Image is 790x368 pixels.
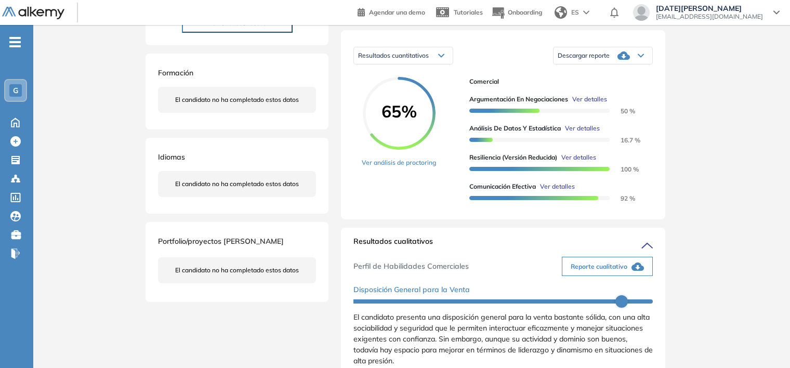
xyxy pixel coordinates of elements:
[557,153,596,162] button: Ver detalles
[353,236,433,253] span: Resultados cualitativos
[568,95,607,104] button: Ver detalles
[540,182,575,191] span: Ver detalles
[158,68,193,77] span: Formación
[469,124,561,133] span: Análisis de Datos y Estadística
[358,51,429,59] span: Resultados cuantitativos
[561,153,596,162] span: Ver detalles
[469,153,557,162] span: Resiliencia (versión reducida)
[363,103,436,120] span: 65%
[369,8,425,16] span: Agendar una demo
[562,257,653,276] button: Reporte cualitativo
[608,136,640,144] span: 16.7 %
[175,95,299,104] span: El candidato no ha completado estos datos
[158,152,185,162] span: Idiomas
[158,236,284,246] span: Portfolio/proyectos [PERSON_NAME]
[572,95,607,104] span: Ver detalles
[608,194,635,202] span: 92 %
[491,2,542,24] button: Onboarding
[454,8,483,16] span: Tutoriales
[536,182,575,191] button: Ver detalles
[555,6,567,19] img: world
[175,266,299,275] span: El candidato no ha completado estos datos
[608,165,639,173] span: 100 %
[561,124,600,133] button: Ver detalles
[508,8,542,16] span: Onboarding
[656,12,763,21] span: [EMAIL_ADDRESS][DOMAIN_NAME]
[558,51,610,60] span: Descargar reporte
[358,5,425,18] a: Agendar una demo
[656,4,763,12] span: [DATE][PERSON_NAME]
[608,107,635,115] span: 50 %
[2,7,64,20] img: Logo
[469,182,536,191] span: Comunicación Efectiva
[565,124,600,133] span: Ver detalles
[353,261,469,272] span: Perfil de Habilidades Comerciales
[571,262,627,271] span: Reporte cualitativo
[571,8,579,17] span: ES
[469,95,568,104] span: Argumentación en negociaciones
[353,284,470,295] span: Disposición General para la Venta
[13,86,18,95] span: G
[362,158,436,167] a: Ver análisis de proctoring
[175,179,299,189] span: El candidato no ha completado estos datos
[9,41,21,43] i: -
[583,10,589,15] img: arrow
[353,312,653,365] span: El candidato presenta una disposición general para la venta bastante sólida, con una alta sociabi...
[469,77,644,86] span: Comercial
